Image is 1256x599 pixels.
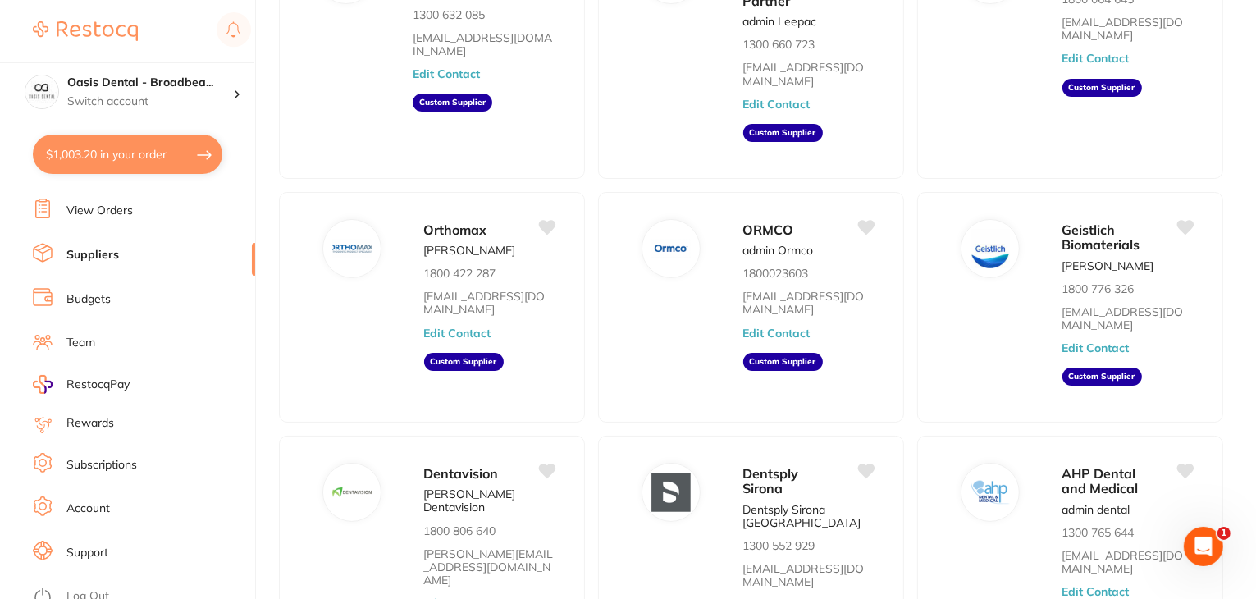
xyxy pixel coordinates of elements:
p: 1800023603 [743,267,809,280]
a: [EMAIL_ADDRESS][DOMAIN_NAME] [743,61,875,87]
p: [PERSON_NAME] [424,244,516,257]
img: Orthomax [332,229,372,268]
a: [EMAIL_ADDRESS][DOMAIN_NAME] [743,290,875,316]
button: Edit Contact [743,327,811,340]
a: Restocq Logo [33,12,138,50]
p: [PERSON_NAME] Dentavision [424,487,555,514]
a: [EMAIL_ADDRESS][DOMAIN_NAME] [1062,549,1194,575]
a: Budgets [66,291,111,308]
p: 1300 765 644 [1062,526,1135,539]
a: [EMAIL_ADDRESS][DOMAIN_NAME] [743,562,875,588]
button: Edit Contact [413,67,480,80]
span: RestocqPay [66,377,130,393]
button: Edit Contact [743,98,811,111]
p: admin Leepac [743,15,817,28]
p: Switch account [67,94,233,110]
span: Dentavision [424,465,499,482]
iframe: Intercom live chat [1184,527,1223,566]
p: 1300 552 929 [743,539,815,552]
button: Edit Contact [1062,585,1130,598]
button: $1,003.20 in your order [33,135,222,174]
span: Orthomax [424,222,487,238]
a: [EMAIL_ADDRESS][DOMAIN_NAME] [1062,16,1194,42]
span: 1 [1217,527,1231,540]
a: [EMAIL_ADDRESS][DOMAIN_NAME] [1062,305,1194,332]
a: Subscriptions [66,457,137,473]
p: Dentsply Sirona [GEOGRAPHIC_DATA] [743,503,875,529]
a: View Orders [66,203,133,219]
p: 1800 806 640 [424,524,496,537]
a: Team [66,335,95,351]
p: admin dental [1062,503,1130,516]
span: Geistlich Biomaterials [1062,222,1140,253]
span: Dentsply Sirona [743,465,799,496]
img: ORMCO [651,229,691,268]
a: [EMAIL_ADDRESS][DOMAIN_NAME] [413,31,555,57]
p: 1800 776 326 [1062,282,1135,295]
p: 1800 422 287 [424,267,496,280]
button: Edit Contact [1062,52,1130,65]
a: RestocqPay [33,375,130,394]
p: 1300 632 085 [413,8,485,21]
button: Edit Contact [1062,341,1130,354]
aside: Custom Supplier [413,94,492,112]
a: [EMAIL_ADDRESS][DOMAIN_NAME] [424,290,555,316]
p: [PERSON_NAME] [1062,259,1154,272]
img: Geistlich Biomaterials [971,229,1010,268]
a: [PERSON_NAME][EMAIL_ADDRESS][DOMAIN_NAME] [424,547,555,587]
p: admin Ormco [743,244,814,257]
img: Restocq Logo [33,21,138,41]
a: Account [66,501,110,517]
h4: Oasis Dental - Broadbeach [67,75,233,91]
a: Rewards [66,415,114,432]
span: ORMCO [743,222,794,238]
aside: Custom Supplier [424,353,504,371]
img: Oasis Dental - Broadbeach [25,75,58,108]
img: RestocqPay [33,375,53,394]
button: Edit Contact [424,327,491,340]
p: 1300 660 723 [743,38,815,51]
a: Suppliers [66,247,119,263]
aside: Custom Supplier [743,124,823,142]
aside: Custom Supplier [1062,368,1142,386]
aside: Custom Supplier [1062,79,1142,97]
span: AHP Dental and Medical [1062,465,1139,496]
aside: Custom Supplier [743,353,823,371]
img: Dentavision [332,473,372,512]
a: Support [66,545,108,561]
img: AHP Dental and Medical [971,473,1010,512]
img: Dentsply Sirona [651,473,691,512]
